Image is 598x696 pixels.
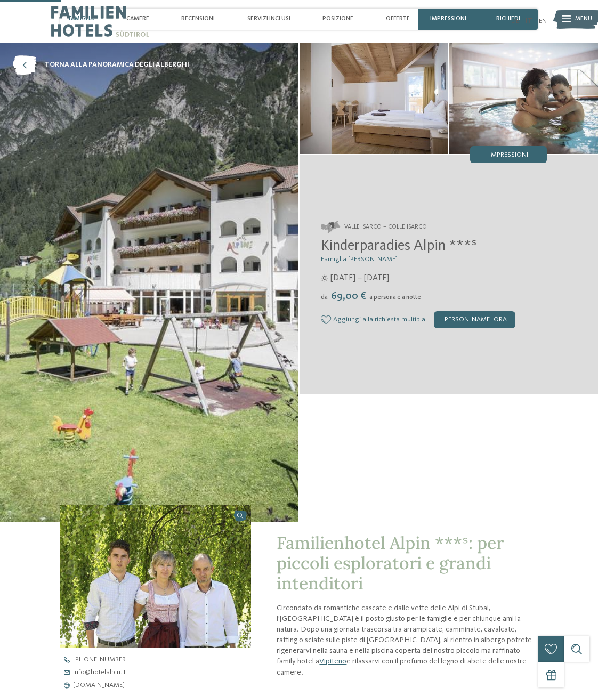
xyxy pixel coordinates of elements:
[575,15,592,23] span: Menu
[321,294,328,301] span: da
[73,657,128,663] span: [PHONE_NUMBER]
[277,532,504,595] span: Familienhotel Alpin ***ˢ: per piccoli esploratori e grandi intenditori
[319,658,346,665] a: Vipiteno
[369,294,421,301] span: a persona e a notte
[60,657,266,663] a: [PHONE_NUMBER]
[329,291,368,302] span: 69,00 €
[539,18,547,25] a: EN
[60,682,266,689] a: [DOMAIN_NAME]
[434,311,515,328] div: [PERSON_NAME] ora
[73,669,126,676] span: info@ hotelalpin. it
[300,43,448,154] img: Il family hotel a Vipiteno per veri intenditori
[321,274,328,282] i: Orari d'apertura estate
[45,60,189,70] span: torna alla panoramica degli alberghi
[333,316,425,323] span: Aggiungi alla richiesta multipla
[60,505,251,649] img: Il family hotel a Vipiteno per veri intenditori
[277,603,538,678] p: Circondato da romantiche cascate e dalle vette delle Alpi di Stubai, l’[GEOGRAPHIC_DATA] è il pos...
[489,152,528,159] span: Impressioni
[526,18,532,25] a: IT
[73,682,125,689] span: [DOMAIN_NAME]
[449,43,598,154] img: Il family hotel a Vipiteno per veri intenditori
[321,239,476,254] span: Kinderparadies Alpin ***ˢ
[321,256,398,263] span: Famiglia [PERSON_NAME]
[60,669,266,676] a: info@hotelalpin.it
[511,18,519,25] a: DE
[344,223,427,232] span: Valle Isarco – Colle Isarco
[330,272,389,284] span: [DATE] – [DATE]
[13,55,189,75] a: torna alla panoramica degli alberghi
